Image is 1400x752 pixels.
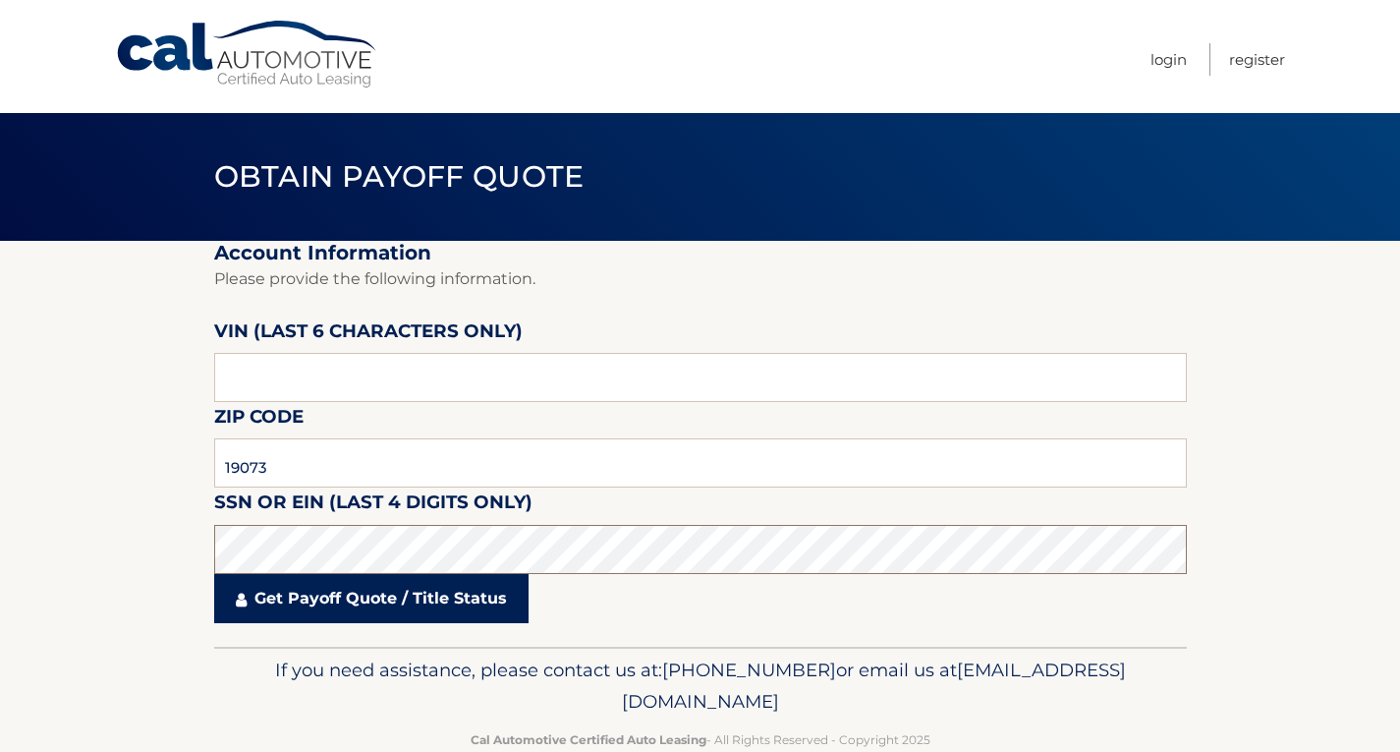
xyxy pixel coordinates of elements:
[214,158,585,195] span: Obtain Payoff Quote
[214,265,1187,293] p: Please provide the following information.
[1150,43,1187,76] a: Login
[214,241,1187,265] h2: Account Information
[115,20,380,89] a: Cal Automotive
[214,488,532,524] label: SSN or EIN (last 4 digits only)
[214,402,304,438] label: Zip Code
[214,574,529,623] a: Get Payoff Quote / Title Status
[1229,43,1285,76] a: Register
[214,317,523,353] label: VIN (last 6 characters only)
[662,659,836,681] span: [PHONE_NUMBER]
[227,729,1174,750] p: - All Rights Reserved - Copyright 2025
[227,655,1174,718] p: If you need assistance, please contact us at: or email us at
[471,732,706,747] strong: Cal Automotive Certified Auto Leasing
